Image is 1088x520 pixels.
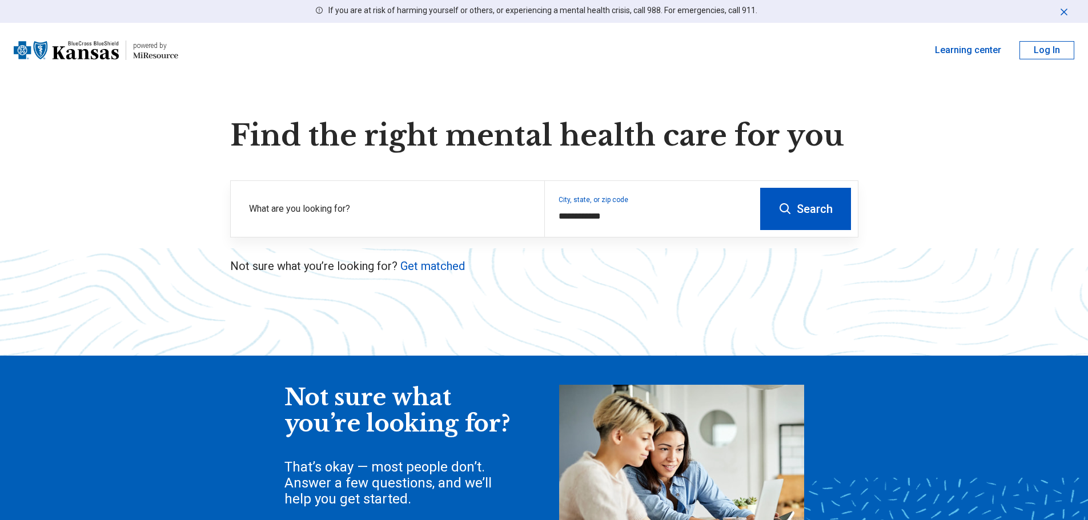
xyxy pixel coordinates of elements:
p: If you are at risk of harming yourself or others, or experiencing a mental health crisis, call 98... [328,5,757,17]
button: Dismiss [1058,5,1070,18]
p: Not sure what you’re looking for? [230,258,858,274]
a: Get matched [400,259,465,273]
button: Search [760,188,851,230]
a: Learning center [935,43,1001,57]
div: powered by [133,41,178,51]
button: Log In [1019,41,1074,59]
label: What are you looking for? [249,202,531,216]
h1: Find the right mental health care for you [230,119,858,153]
div: That’s okay — most people don’t. Answer a few questions, and we’ll help you get started. [284,459,513,507]
img: Blue Cross Blue Shield Kansas [14,37,119,64]
a: Blue Cross Blue Shield Kansaspowered by [14,37,178,64]
div: Not sure what you’re looking for? [284,385,513,437]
